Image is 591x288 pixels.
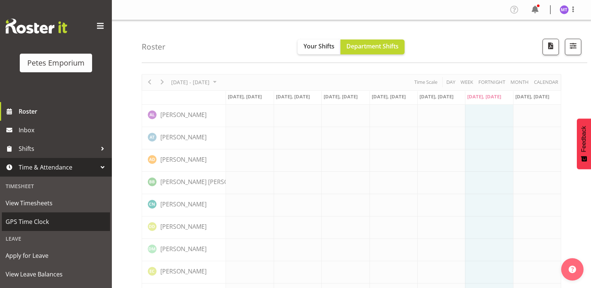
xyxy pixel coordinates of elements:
[304,42,334,50] span: Your Shifts
[19,124,108,136] span: Inbox
[19,143,97,154] span: Shifts
[2,212,110,231] a: GPS Time Clock
[569,266,576,273] img: help-xxl-2.png
[340,39,405,54] button: Department Shifts
[2,265,110,284] a: View Leave Balances
[2,194,110,212] a: View Timesheets
[6,197,106,209] span: View Timesheets
[560,5,569,14] img: mya-taupawa-birkhead5814.jpg
[577,118,591,169] button: Feedback - Show survey
[19,162,97,173] span: Time & Attendance
[346,42,399,50] span: Department Shifts
[298,39,340,54] button: Your Shifts
[27,57,85,69] div: Petes Emporium
[6,216,106,227] span: GPS Time Clock
[565,39,581,55] button: Filter Shifts
[6,250,106,261] span: Apply for Leave
[19,106,108,117] span: Roster
[543,39,559,55] button: Download a PDF of the roster according to the set date range.
[6,269,106,280] span: View Leave Balances
[581,126,587,152] span: Feedback
[2,178,110,194] div: Timesheet
[6,19,67,34] img: Rosterit website logo
[142,42,166,51] h4: Roster
[2,231,110,246] div: Leave
[2,246,110,265] a: Apply for Leave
